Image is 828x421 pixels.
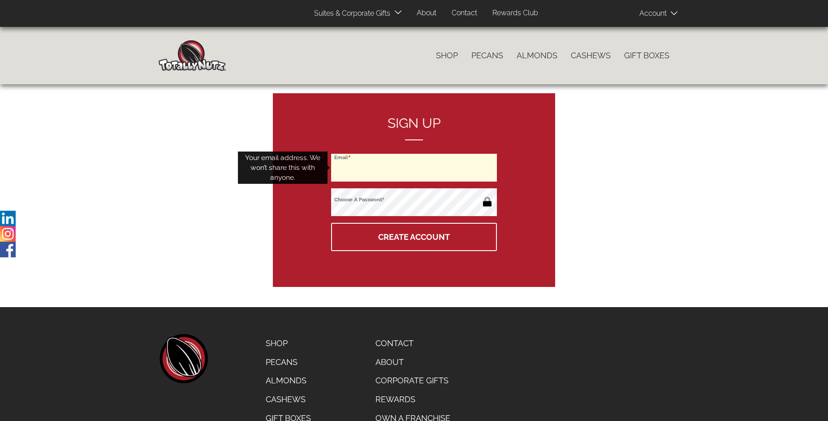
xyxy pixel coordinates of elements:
a: Almonds [510,46,564,65]
a: Contact [445,4,484,22]
div: Your email address. We won’t share this with anyone. [238,152,328,184]
a: Gift Boxes [617,46,676,65]
a: Rewards [369,390,457,409]
a: Pecans [465,46,510,65]
a: Shop [429,46,465,65]
a: Cashews [259,390,318,409]
a: Cashews [564,46,617,65]
a: Almonds [259,371,318,390]
img: Home [159,40,226,71]
button: Create Account [331,223,497,251]
a: Corporate Gifts [369,371,457,390]
h2: Sign up [331,116,497,140]
a: Suites & Corporate Gifts [307,5,393,22]
a: Pecans [259,353,318,372]
a: About [369,353,457,372]
input: Email [331,154,497,182]
a: home [159,334,208,383]
a: Rewards Club [486,4,545,22]
a: Contact [369,334,457,353]
a: About [410,4,443,22]
a: Shop [259,334,318,353]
